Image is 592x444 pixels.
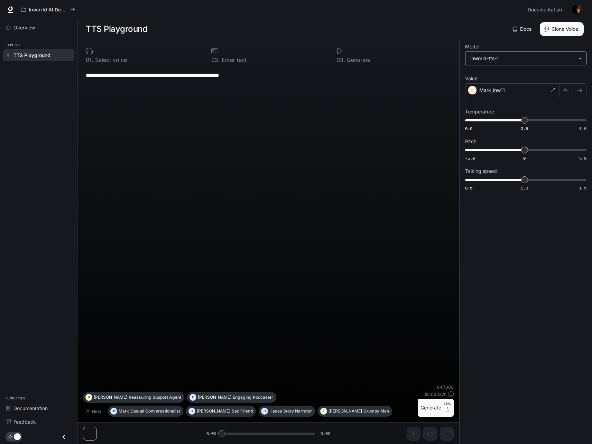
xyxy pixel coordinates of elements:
span: 1.5 [579,185,586,191]
p: Pitch [465,139,477,144]
span: 0.6 [465,126,472,131]
p: CTRL + [444,401,451,410]
div: O [189,406,195,417]
p: $ 0.000320 [424,391,447,397]
div: inworld-tts-1 [465,52,586,65]
p: ⏎ [444,401,451,414]
p: Generate [345,57,370,63]
button: T[PERSON_NAME]Grumpy Man [318,406,392,417]
div: H [261,406,268,417]
p: 0 1 . [86,57,93,63]
p: Select voice [93,57,127,63]
p: Model [465,44,479,49]
div: D [190,392,196,403]
button: Hide [83,406,105,417]
button: O[PERSON_NAME]Sad Friend [186,406,256,417]
button: HHadesStory Narrator [259,406,315,417]
p: [PERSON_NAME] [197,409,230,413]
p: Hades [269,409,282,413]
p: Temperature [465,109,494,114]
p: Casual Conversationalist [130,409,180,413]
button: GenerateCTRL +⏎ [418,399,454,417]
p: 0 2 . [211,57,220,63]
div: A [86,392,92,403]
button: MMarkCasual Conversationalist [108,406,183,417]
span: 1.0 [521,185,528,191]
span: Overview [13,24,35,31]
button: Clone Voice [540,22,584,36]
p: Engaging Podcaster [233,395,273,399]
span: -5.0 [465,155,475,161]
p: Reassuring Support Agent [129,395,181,399]
a: TTS Playground [3,49,74,61]
button: D[PERSON_NAME]Engaging Podcaster [187,392,276,403]
span: TTS Playground [13,52,50,59]
button: User avatar [570,3,584,17]
button: A[PERSON_NAME]Reassuring Support Agent [83,392,184,403]
button: All workspaces [18,3,78,17]
a: Feedback [3,416,74,428]
p: 64 / 1000 [437,384,454,390]
span: 1.0 [579,126,586,131]
span: 0 [523,155,526,161]
span: 5.0 [579,155,586,161]
a: Documentation [525,3,567,17]
p: Talking speed [465,169,497,174]
p: Enter text [220,57,247,63]
p: Story Narrator [283,409,312,413]
span: 0.8 [521,126,528,131]
div: M [111,406,117,417]
a: Documentation [3,402,74,414]
span: Feedback [13,418,36,425]
h1: TTS Playground [86,22,147,36]
a: Overview [3,21,74,34]
a: Docs [511,22,534,36]
p: Inworld AI Demos [29,7,67,13]
div: T [321,406,327,417]
p: Sad Friend [232,409,253,413]
button: Close drawer [56,430,72,444]
div: inworld-tts-1 [470,55,575,62]
p: Voice [465,76,478,81]
p: [PERSON_NAME] [198,395,231,399]
p: [PERSON_NAME] [94,395,127,399]
span: Dark mode toggle [14,433,21,440]
p: 0 3 . [336,57,345,63]
span: Documentation [528,6,562,14]
p: Mark [119,409,129,413]
p: Grumpy Man [363,409,389,413]
p: [PERSON_NAME] [329,409,362,413]
span: 0.5 [465,185,472,191]
img: User avatar [572,5,582,15]
span: Documentation [13,405,48,412]
p: Mark_inw11 [479,87,505,94]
